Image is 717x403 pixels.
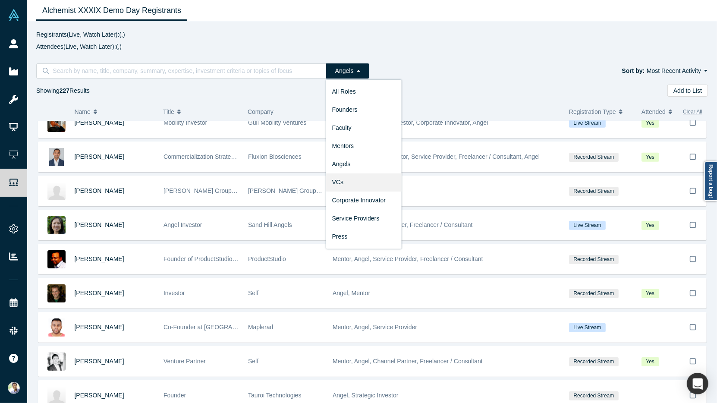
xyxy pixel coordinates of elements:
img: Michael Zhang's Profile Image [47,353,66,371]
a: VCs [326,173,402,191]
span: Investor [164,290,185,296]
span: Recorded Stream [569,391,619,400]
span: Recorded Stream [569,357,619,366]
span: Maplerad [248,324,273,331]
a: Report a bug! [704,161,717,201]
strong: Sort by: [622,67,645,74]
button: Angels [326,63,369,79]
span: Mentor, Corporate Innovator, Service Provider, Freelancer / Consultant, Angel [333,153,540,160]
span: Results [60,87,90,94]
img: Alchemist Vault Logo [8,9,20,21]
p: (Live, Watch Later): ( , ) [36,42,708,51]
span: Co-Founder at [GEOGRAPHIC_DATA] [164,324,267,331]
img: Robert Betancort's Profile Image [47,148,66,166]
button: Bookmark [679,312,706,342]
img: Mike Mettler's Profile Image [47,284,66,302]
img: Ravi Belani's Account [8,382,20,394]
span: Angel Investor [164,221,202,228]
span: Title [163,103,174,121]
span: Mentor, Angel, Service Provider, Freelancer / Consultant [333,255,483,262]
span: Yes [642,221,659,230]
strong: Registrants [36,31,67,38]
img: Wei Wei's Profile Image [47,216,66,234]
span: Venture Partner [164,358,206,365]
strong: Attendees [36,43,63,50]
span: Tauroi Technologies [248,392,302,399]
a: [PERSON_NAME] [75,119,124,126]
button: Attended [642,103,675,121]
button: Title [163,103,239,121]
img: Obinna Chukwujioke's Profile Image [47,318,66,337]
span: Angel, Strategic Investor [333,392,399,399]
span: Recorded Stream [569,289,619,298]
span: Mentor, Angel, Channel Partner, Freelancer / Consultant [333,358,483,365]
input: Search by name, title, company, summary, expertise, investment criteria or topics of focus [52,65,317,76]
span: Self [248,290,258,296]
span: Recorded Stream [569,153,619,162]
span: Angel, Mentor [333,290,370,296]
span: Live Stream [569,119,606,128]
img: Dani Behrendt's Profile Image [47,114,66,132]
span: Yes [642,289,659,298]
a: [PERSON_NAME] [75,290,124,296]
span: Live Stream [569,221,606,230]
span: Commercialization Strategist [164,153,240,160]
button: Registration Type [569,103,632,121]
span: [PERSON_NAME] Group Ventures [164,187,257,194]
span: Fluxion Biosciences [248,153,302,160]
span: Mobility Investor [164,119,207,126]
a: Service Providers [326,209,402,227]
a: Founders [326,101,402,119]
span: Güil Mobility Ventures [248,119,306,126]
button: Bookmark [679,176,706,206]
span: Founder of ProductStudio, Startup Advisor, Inventor, TEDx speaker, Investor [164,255,367,262]
a: [PERSON_NAME] [75,392,124,399]
span: Yes [642,119,659,128]
a: [PERSON_NAME] [75,255,124,262]
span: Yes [642,153,659,162]
a: [PERSON_NAME] [75,187,124,194]
span: Name [75,103,91,121]
a: [PERSON_NAME] [75,358,124,365]
span: Recorded Stream [569,255,619,264]
span: Registration Type [569,103,616,121]
button: Clear All [683,103,702,121]
button: Bookmark [679,142,706,172]
a: All Roles [326,82,402,101]
button: Bookmark [679,244,706,274]
a: Alchemist XXXIX Demo Day Registrants [36,0,187,21]
span: Attended [642,103,666,121]
img: Kevin Lynch's Profile Image [47,182,66,200]
button: Most Recent Activity [646,66,708,76]
a: [PERSON_NAME] [75,153,124,160]
strong: 227 [60,87,69,94]
a: [PERSON_NAME] [75,324,124,331]
span: ProductStudio [248,255,286,262]
span: Mentor, Angel, Service Provider [333,324,417,331]
img: Deepak Goel's Profile Image [47,250,66,268]
button: Add to List [667,85,708,97]
a: Mentors [326,137,402,155]
button: Bookmark [679,108,706,138]
span: Live Stream [569,323,606,332]
button: Name [75,103,154,121]
span: Recorded Stream [569,187,619,196]
span: Sand Hill Angels [248,221,292,228]
span: Self [248,358,258,365]
a: Faculty [326,119,402,137]
a: Press [326,227,402,246]
span: Mentor, VC, Strategic Investor, Corporate Innovator, Angel [333,119,488,126]
button: Bookmark [679,346,706,376]
a: Corporate Innovator [326,191,402,209]
button: Bookmark [679,278,706,308]
span: [PERSON_NAME] [75,221,124,228]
